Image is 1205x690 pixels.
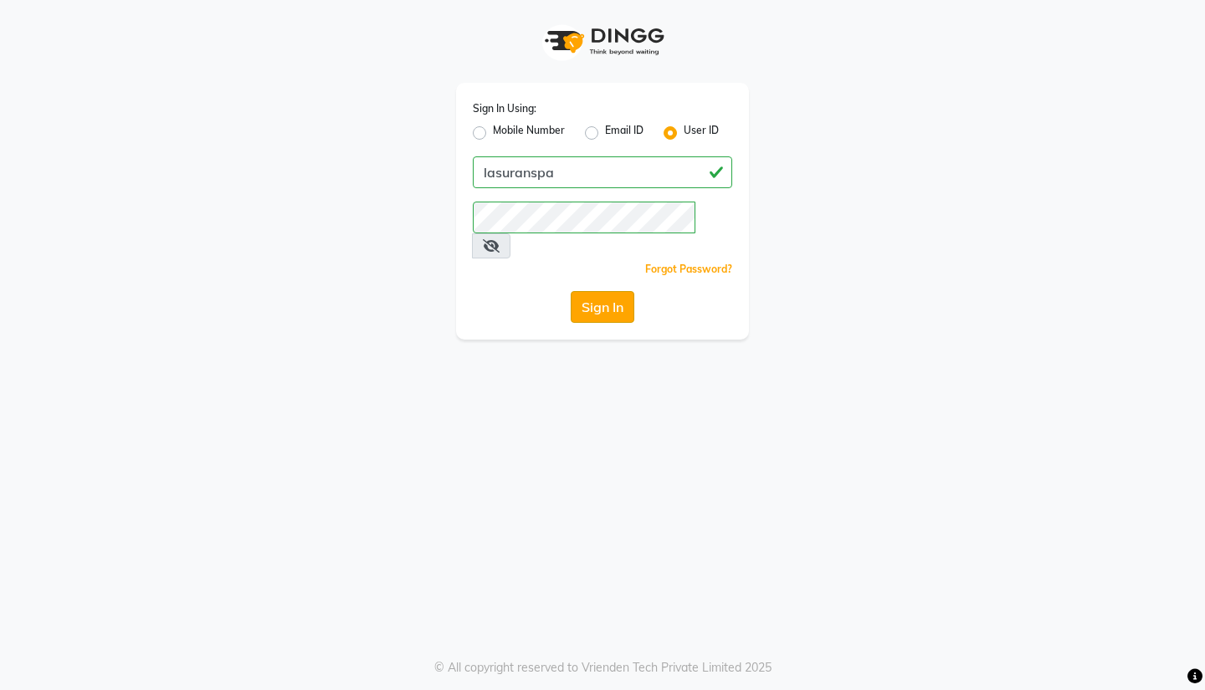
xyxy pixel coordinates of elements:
input: Username [473,156,732,188]
img: logo1.svg [536,17,669,66]
a: Forgot Password? [645,263,732,275]
button: Sign In [571,291,634,323]
label: User ID [684,123,719,143]
label: Email ID [605,123,644,143]
input: Username [473,202,695,233]
label: Mobile Number [493,123,565,143]
label: Sign In Using: [473,101,536,116]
